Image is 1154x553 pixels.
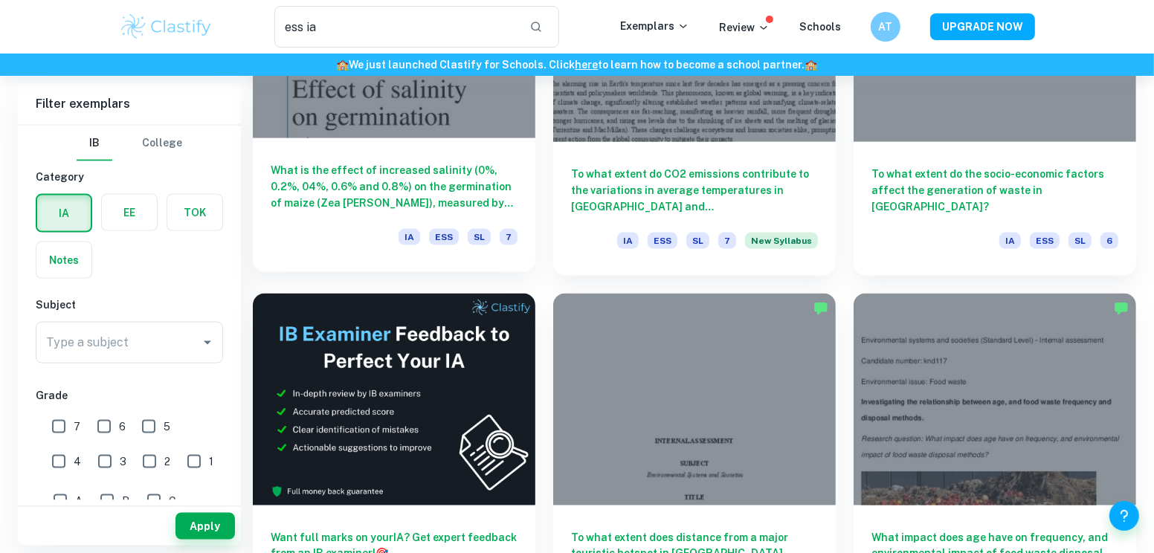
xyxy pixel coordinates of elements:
h6: To what extent do the socio-economic factors affect the generation of waste in [GEOGRAPHIC_DATA]? [871,166,1118,215]
span: 1 [209,453,213,470]
span: New Syllabus [745,233,818,249]
span: ESS [1030,233,1060,249]
span: IA [617,233,639,249]
button: EE [102,195,157,230]
span: 5 [164,418,170,435]
span: C [169,493,176,509]
h6: To what extent do CO2 emissions contribute to the variations in average temperatures in [GEOGRAPH... [571,166,818,215]
div: Filter type choice [77,126,182,161]
span: 7 [718,233,736,249]
span: IA [999,233,1021,249]
button: TOK [167,195,222,230]
button: Notes [36,242,91,278]
span: 🏫 [805,59,818,71]
span: A [75,493,83,509]
h6: AT [877,19,894,35]
h6: What is the effect of increased salinity (0%, 0.2%, 04%, 0.6% and 0.8%) on the germination of mai... [271,162,518,211]
span: 6 [119,418,126,435]
span: SL [686,233,709,249]
a: Schools [799,21,841,33]
span: 6 [1100,233,1118,249]
span: 4 [74,453,81,470]
input: Search for any exemplars... [274,6,518,48]
h6: Category [36,169,223,185]
button: College [142,126,182,161]
span: SL [1068,233,1092,249]
h6: Subject [36,297,223,313]
p: Review [719,19,770,36]
button: IA [37,195,91,231]
div: Starting from the May 2026 session, the ESS IA requirements have changed. We created this exempla... [745,233,818,258]
button: IB [77,126,112,161]
span: 7 [74,418,80,435]
span: 3 [120,453,126,470]
h6: Grade [36,387,223,404]
span: B [122,493,129,509]
button: Open [197,332,218,353]
h6: Filter exemplars [18,83,241,125]
span: ESS [648,233,677,249]
img: Clastify logo [119,12,213,42]
span: 🏫 [337,59,349,71]
img: Marked [813,301,828,316]
img: Marked [1114,301,1129,316]
span: 7 [500,229,518,245]
a: here [576,59,599,71]
button: AT [871,12,900,42]
button: Apply [175,513,235,540]
span: 2 [164,453,170,470]
span: IA [399,229,420,245]
button: Help and Feedback [1109,501,1139,531]
span: ESS [429,229,459,245]
button: UPGRADE NOW [930,13,1035,40]
img: Thumbnail [253,294,535,505]
h6: We just launched Clastify for Schools. Click to learn how to become a school partner. [3,56,1151,73]
p: Exemplars [620,18,689,34]
span: SL [468,229,491,245]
